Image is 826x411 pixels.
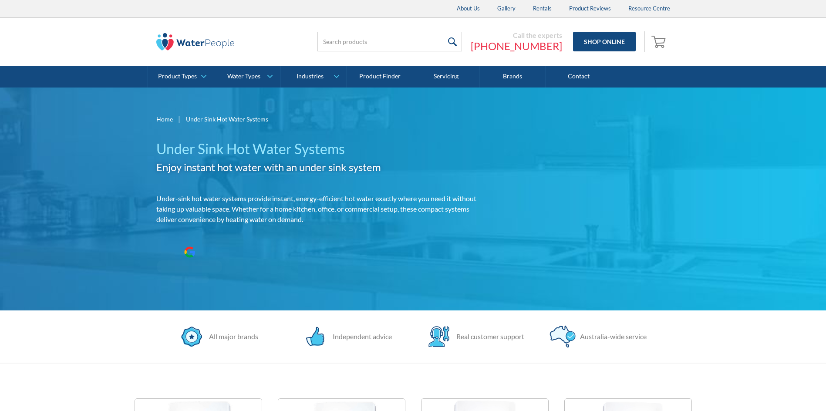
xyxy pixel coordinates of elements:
a: Water Types [214,66,280,88]
div: Product Types [158,73,197,80]
a: Home [156,115,173,124]
a: Contact [546,66,612,88]
a: Shop Online [573,32,636,51]
input: Search products [317,32,462,51]
a: Brands [479,66,546,88]
h1: Under Sink Hot Water Systems [156,138,491,159]
h2: Enjoy instant hot water with an under sink system [156,159,491,175]
div: Real customer support [452,331,524,342]
p: Under-sink hot water systems provide instant, energy-efficient hot water exactly where you need i... [156,193,491,225]
a: Product Types [148,66,214,88]
div: Industries [297,73,324,80]
div: Independent advice [328,331,392,342]
a: Open empty cart [649,31,670,52]
div: Water Types [227,73,260,80]
div: Call the experts [471,31,562,40]
img: The Water People [156,33,235,51]
div: Australia-wide service [576,331,647,342]
div: Under Sink Hot Water Systems [186,115,268,124]
a: Servicing [413,66,479,88]
div: | [177,114,182,124]
div: All major brands [205,331,258,342]
a: Industries [280,66,346,88]
a: [PHONE_NUMBER] [471,40,562,53]
img: shopping cart [651,34,668,48]
a: Product Finder [347,66,413,88]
